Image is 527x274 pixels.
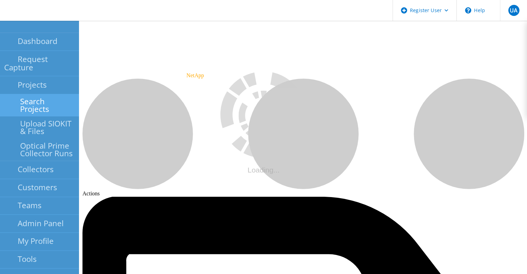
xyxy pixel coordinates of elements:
a: Live Optics Dashboard [7,14,81,19]
span: NetApp [186,72,204,78]
div: Actions [82,79,524,197]
div: Loading... [220,166,307,174]
svg: \n [465,7,471,14]
span: UA [510,8,518,13]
